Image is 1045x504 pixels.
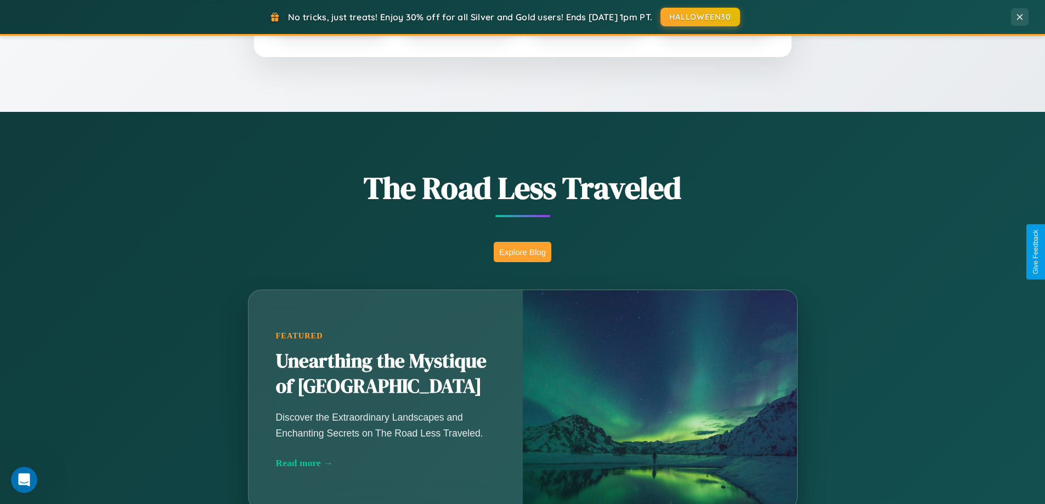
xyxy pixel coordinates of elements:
div: Read more → [276,457,495,469]
button: HALLOWEEN30 [660,8,740,26]
span: No tricks, just treats! Enjoy 30% off for all Silver and Gold users! Ends [DATE] 1pm PT. [288,12,652,22]
button: Explore Blog [494,242,551,262]
div: Give Feedback [1032,230,1040,274]
h1: The Road Less Traveled [194,167,852,209]
p: Discover the Extraordinary Landscapes and Enchanting Secrets on The Road Less Traveled. [276,410,495,440]
h2: Unearthing the Mystique of [GEOGRAPHIC_DATA] [276,349,495,399]
div: Featured [276,331,495,341]
iframe: Intercom live chat [11,467,37,493]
